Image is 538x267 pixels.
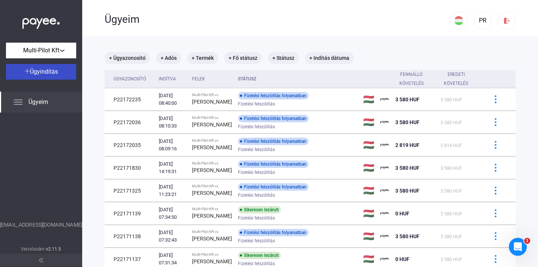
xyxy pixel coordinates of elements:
div: Fizetési felszólítás folyamatban [238,160,309,168]
div: Felek [192,74,205,83]
span: 2 819 HUF [440,143,462,148]
span: 3 580 HUF [440,120,462,125]
button: more-blue [488,251,503,267]
img: list.svg [13,98,22,107]
img: more-blue [492,118,500,126]
td: 🇭🇺 [360,179,377,202]
img: arrow-double-left-grey.svg [39,258,43,263]
span: 0 HUF [395,211,409,217]
td: P22171830 [105,157,156,179]
span: 3 580 HUF [395,96,420,102]
span: Ügyeim [28,98,48,107]
img: plus-white.svg [25,68,30,74]
button: HU [450,12,468,30]
mat-chip: + Indítás dátuma [305,52,354,64]
img: HU [454,16,463,25]
div: [DATE] 11:23:21 [159,183,186,198]
img: more-blue [492,141,500,149]
img: more-blue [492,209,500,217]
span: 3 580 HUF [440,97,462,102]
button: more-blue [488,228,503,244]
span: Fizetési felszólítás [238,99,275,108]
button: logout-red [498,12,516,30]
button: more-blue [488,206,503,221]
span: 3 580 HUF [440,234,462,239]
mat-chip: + Ügyazonosító [105,52,150,64]
span: Fizetési felszólítás [238,191,275,200]
img: payee-logo [380,232,389,241]
img: payee-logo [380,255,389,264]
div: Eredeti követelés [440,70,471,88]
button: more-blue [488,92,503,107]
div: Eredeti követelés [440,70,478,88]
mat-chip: + Adós [156,52,181,64]
button: more-blue [488,137,503,153]
button: more-blue [488,160,503,176]
div: Fizetési felszólítás folyamatban [238,229,309,236]
div: Fennálló követelés [395,70,428,88]
td: P22172036 [105,111,156,133]
mat-chip: + Termék [187,52,218,64]
div: Fizetési felszólítás folyamatban [238,92,309,99]
div: Multi-Pilot Kft vs [192,116,232,120]
div: [DATE] 14:19:31 [159,160,186,175]
div: [DATE] 08:09:16 [159,138,186,153]
div: Indítva [159,74,176,83]
div: Multi-Pilot Kft vs [192,230,232,234]
div: [DATE] 07:32:43 [159,229,186,244]
iframe: Intercom live chat [509,238,527,256]
strong: [PERSON_NAME] [192,213,232,219]
span: Multi-Pilot Kft [23,46,59,55]
div: Fizetési felszólítás folyamatban [238,138,309,145]
img: more-blue [492,187,500,194]
td: 🇭🇺 [360,88,377,111]
span: Fizetési felszólítás [238,122,275,131]
div: Ügyazonosító [114,74,146,83]
td: P22171138 [105,225,156,248]
button: Multi-Pilot Kft [6,43,76,58]
td: P22171139 [105,202,156,225]
strong: v2.11.5 [46,246,61,252]
div: Multi-Pilot Kft vs [192,207,232,211]
td: 🇭🇺 [360,202,377,225]
span: Fizetési felszólítás [238,145,275,154]
img: more-blue [492,164,500,172]
img: payee-logo [380,141,389,150]
div: Multi-Pilot Kft vs [192,93,232,97]
strong: [PERSON_NAME] [192,144,232,150]
div: Fennálló követelés [395,70,435,88]
strong: [PERSON_NAME] [192,190,232,196]
strong: [PERSON_NAME] [192,167,232,173]
div: Multi-Pilot Kft vs [192,138,232,143]
button: PR [474,12,492,30]
div: Indítva [159,74,186,83]
div: Ügyeim [105,13,450,26]
td: 🇭🇺 [360,111,377,133]
img: payee-logo [380,95,389,104]
div: Multi-Pilot Kft vs [192,161,232,166]
mat-chip: + Státusz [268,52,299,64]
strong: [PERSON_NAME] [192,258,232,264]
img: payee-logo [380,186,389,195]
div: Fizetési felszólítás folyamatban [238,115,309,122]
div: [DATE] 08:10:33 [159,115,186,130]
strong: [PERSON_NAME] [192,122,232,128]
div: Ügyazonosító [114,74,153,83]
div: [DATE] 08:40:00 [159,92,186,107]
img: more-blue [492,232,500,240]
span: 3 580 HUF [395,119,420,125]
span: 0 HUF [395,256,409,262]
td: P22172035 [105,134,156,156]
div: Felek [192,74,232,83]
th: Státusz [235,70,360,88]
button: Ügyindítás [6,64,76,80]
td: 🇭🇺 [360,134,377,156]
span: 3 580 HUF [440,211,462,217]
button: more-blue [488,114,503,130]
td: P22171325 [105,179,156,202]
img: more-blue [492,255,500,263]
strong: [PERSON_NAME] [192,236,232,242]
div: [DATE] 07:34:50 [159,206,186,221]
div: Sikeresen lezárult [238,206,281,214]
div: Fizetési felszólítás folyamatban [238,183,309,191]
